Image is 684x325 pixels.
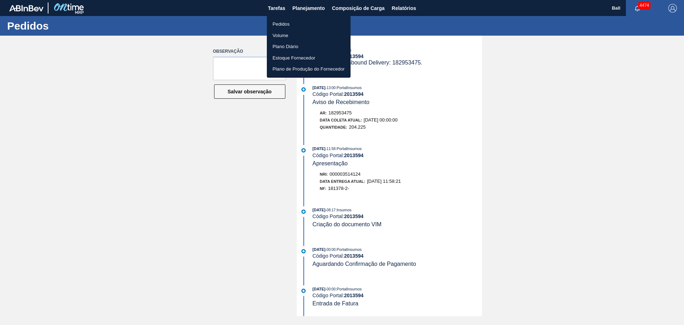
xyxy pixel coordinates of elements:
[267,30,351,41] a: Volume
[267,52,351,64] a: Estoque Fornecedor
[267,41,351,52] a: Plano Diário
[267,19,351,30] a: Pedidos
[267,63,351,75] a: Plano de Produção do Fornecedor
